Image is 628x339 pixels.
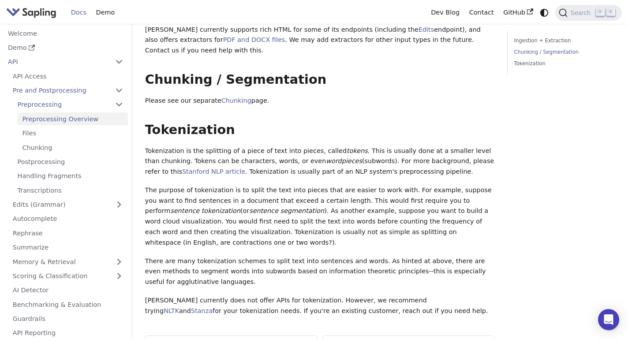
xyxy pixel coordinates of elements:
a: Dev Blog [426,6,464,19]
a: Memory & Retrieval [8,255,128,268]
a: Files [18,127,128,140]
a: Chunking [18,141,128,154]
a: Guardrails [8,313,128,325]
button: Collapse sidebar category 'API' [110,56,128,68]
a: Transcriptions [13,184,128,197]
a: Benchmarking & Evaluation [8,298,128,311]
p: Please see our separate page. [145,96,495,106]
p: [PERSON_NAME] currently does not offer APIs for tokenization. However, we recommend trying and fo... [145,295,495,317]
em: wordpieces [326,157,362,164]
p: [PERSON_NAME] currently supports rich HTML for some of its endpoints (including the endpoint), an... [145,25,495,56]
a: Demo [3,41,128,54]
button: Switch between dark and light mode (currently system mode) [538,6,551,19]
a: Edits [419,26,434,33]
h2: Chunking / Segmentation [145,72,495,88]
a: API Access [8,70,128,82]
a: Summarize [8,241,128,254]
a: AI Detector [8,284,128,297]
a: Scoring & Classification [8,270,128,283]
em: sentence tokenization [170,207,240,214]
a: Stanza [191,307,213,314]
a: Postprocessing [13,156,128,168]
a: Ingestion + Extraction [514,37,612,45]
a: Sapling.ai [6,6,60,19]
p: Tokenization is the splitting of a piece of text into pieces, called . This is usually done at a ... [145,146,495,177]
kbd: K [606,8,615,16]
a: NLTK [164,307,179,314]
a: Contact [464,6,499,19]
p: The purpose of tokenization is to split the text into pieces that are easier to work with. For ex... [145,185,495,248]
em: sentence segmentation [249,207,324,214]
a: Demo [91,6,120,19]
a: Stanford NLP article [182,168,245,175]
img: Sapling.ai [6,6,56,19]
a: Handling Fragments [13,170,128,183]
a: Chunking [221,97,251,104]
a: Autocomplete [8,212,128,225]
p: There are many tokenization schemes to split text into sentences and words. As hinted at above, t... [145,256,495,287]
a: Rephrase [8,227,128,239]
a: Welcome [3,27,128,40]
kbd: ⌘ [596,8,605,16]
div: Open Intercom Messenger [598,309,619,330]
em: tokens [347,147,368,154]
a: Edits (Grammar) [8,198,128,211]
a: Chunking / Segmentation [514,48,612,56]
a: Pre and Postprocessing [8,84,128,97]
a: Docs [66,6,91,19]
a: GitHub [498,6,538,19]
a: Preprocessing Overview [18,112,128,125]
button: Search (Command+K) [555,5,621,21]
a: PDF and DOCX files [223,36,285,43]
h2: Tokenization [145,122,495,138]
a: API [3,56,110,68]
span: Search [568,9,596,16]
a: Preprocessing [13,98,128,111]
a: Tokenization [514,60,612,68]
